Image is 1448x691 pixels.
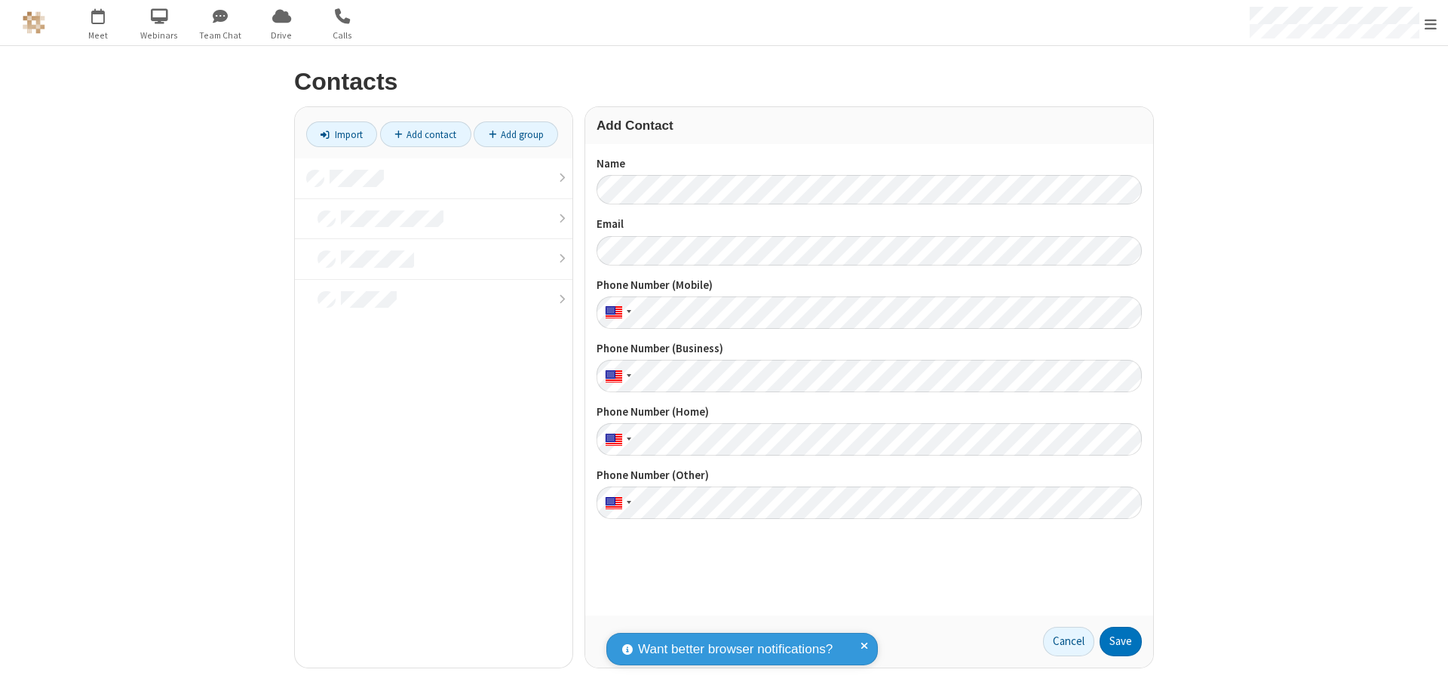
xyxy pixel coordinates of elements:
label: Phone Number (Other) [597,467,1142,484]
span: Webinars [131,29,188,42]
div: United States: + 1 [597,487,636,519]
a: Add group [474,121,558,147]
span: Meet [70,29,127,42]
div: United States: + 1 [597,423,636,456]
button: Save [1100,627,1142,657]
span: Want better browser notifications? [638,640,833,659]
span: Team Chat [192,29,249,42]
label: Phone Number (Home) [597,404,1142,421]
iframe: Chat [1410,652,1437,680]
label: Email [597,216,1142,233]
h2: Contacts [294,69,1154,95]
span: Drive [253,29,310,42]
a: Import [306,121,377,147]
a: Add contact [380,121,471,147]
label: Phone Number (Mobile) [597,277,1142,294]
span: Calls [314,29,371,42]
a: Cancel [1043,627,1094,657]
label: Name [597,155,1142,173]
div: United States: + 1 [597,296,636,329]
label: Phone Number (Business) [597,340,1142,358]
h3: Add Contact [597,118,1142,133]
img: QA Selenium DO NOT DELETE OR CHANGE [23,11,45,34]
div: United States: + 1 [597,360,636,392]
